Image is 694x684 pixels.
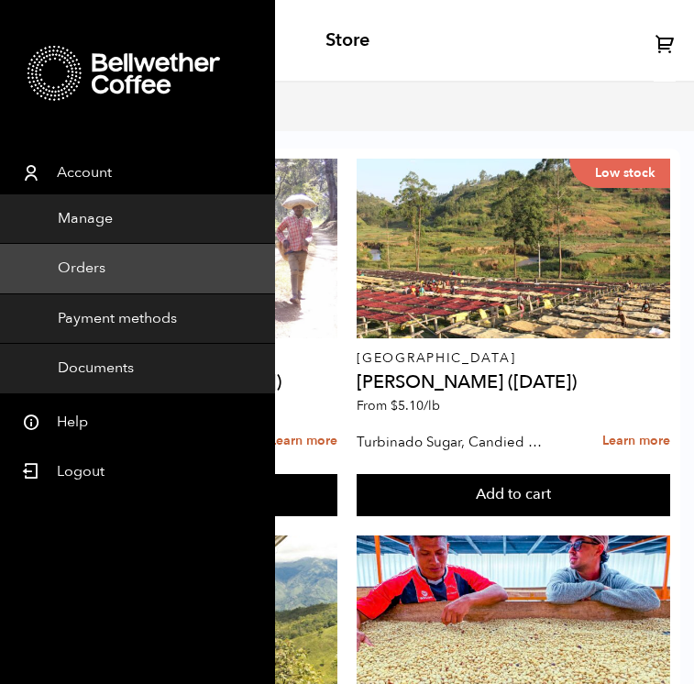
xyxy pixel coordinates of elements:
[325,29,369,51] h2: Store
[602,422,670,461] a: Learn more
[391,397,440,414] bdi: 5.10
[357,373,670,392] h4: [PERSON_NAME] ([DATE])
[391,397,398,414] span: $
[357,159,670,338] a: Low stock
[357,474,670,516] button: Add to cart
[357,397,440,414] span: From
[424,397,440,414] span: /lb
[270,422,337,461] a: Learn more
[357,352,670,365] p: [GEOGRAPHIC_DATA]
[569,159,670,188] p: Low stock
[357,428,545,456] p: Turbinado Sugar, Candied Grapefruit, Spiced Plum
